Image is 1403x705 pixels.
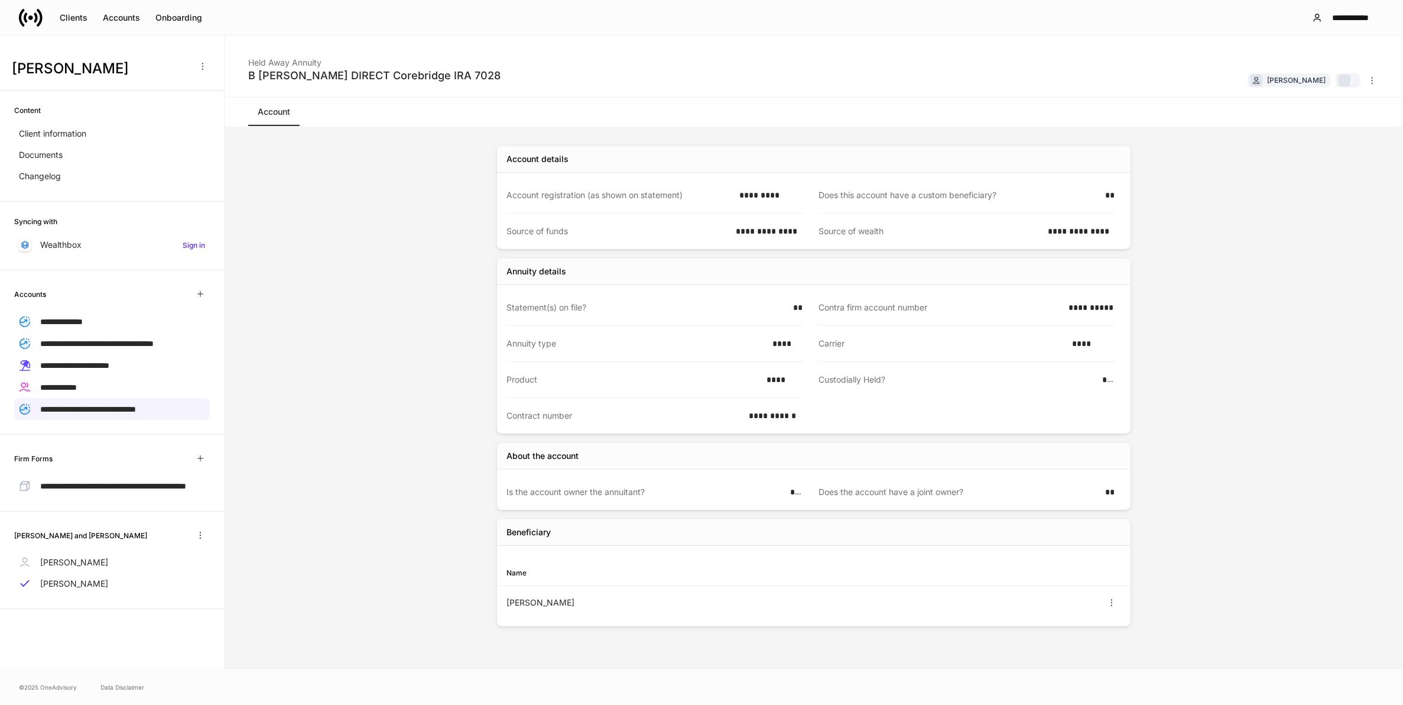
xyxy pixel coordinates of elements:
[40,578,108,590] p: [PERSON_NAME]
[819,302,1061,313] div: Contra firm account number
[95,8,148,27] button: Accounts
[506,266,566,277] div: Annuity details
[155,12,202,24] div: Onboarding
[14,573,210,594] a: [PERSON_NAME]
[819,225,1041,237] div: Source of wealth
[14,216,57,227] h6: Syncing with
[506,153,569,165] div: Account details
[506,486,783,498] div: Is the account owner the annuitant?
[14,144,210,166] a: Documents
[183,240,205,251] h6: Sign in
[506,567,814,578] div: Name
[14,289,46,300] h6: Accounts
[248,98,300,126] a: Account
[103,12,140,24] div: Accounts
[40,239,82,251] p: Wealthbox
[1267,75,1326,86] div: [PERSON_NAME]
[14,123,210,144] a: Client information
[12,59,189,78] h3: [PERSON_NAME]
[506,338,766,350] div: Annuity type
[506,526,551,538] h5: Beneficiary
[14,453,53,464] h6: Firm Forms
[506,302,786,313] div: Statement(s) on file?
[60,12,87,24] div: Clients
[52,8,95,27] button: Clients
[248,50,501,69] div: Held Away Annuity
[506,225,729,237] div: Source of funds
[819,486,1098,498] div: Does the account have a joint owner?
[14,234,210,256] a: WealthboxSign in
[19,170,61,182] p: Changelog
[100,683,144,692] a: Data Disclaimer
[506,410,742,422] div: Contract number
[819,374,1095,386] div: Custodially Held?
[40,557,108,568] p: [PERSON_NAME]
[148,8,210,27] button: Onboarding
[248,69,501,83] div: B [PERSON_NAME] DIRECT Corebridge IRA 7028
[14,166,210,187] a: Changelog
[506,450,579,462] div: About the account
[819,189,1098,201] div: Does this account have a custom beneficiary?
[19,149,63,161] p: Documents
[506,374,759,386] div: Product
[506,597,814,609] div: [PERSON_NAME]
[14,530,147,541] h6: [PERSON_NAME] and [PERSON_NAME]
[14,105,41,116] h6: Content
[19,683,77,692] span: © 2025 OneAdvisory
[14,552,210,573] a: [PERSON_NAME]
[819,338,1066,350] div: Carrier
[19,128,86,140] p: Client information
[506,189,732,201] div: Account registration (as shown on statement)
